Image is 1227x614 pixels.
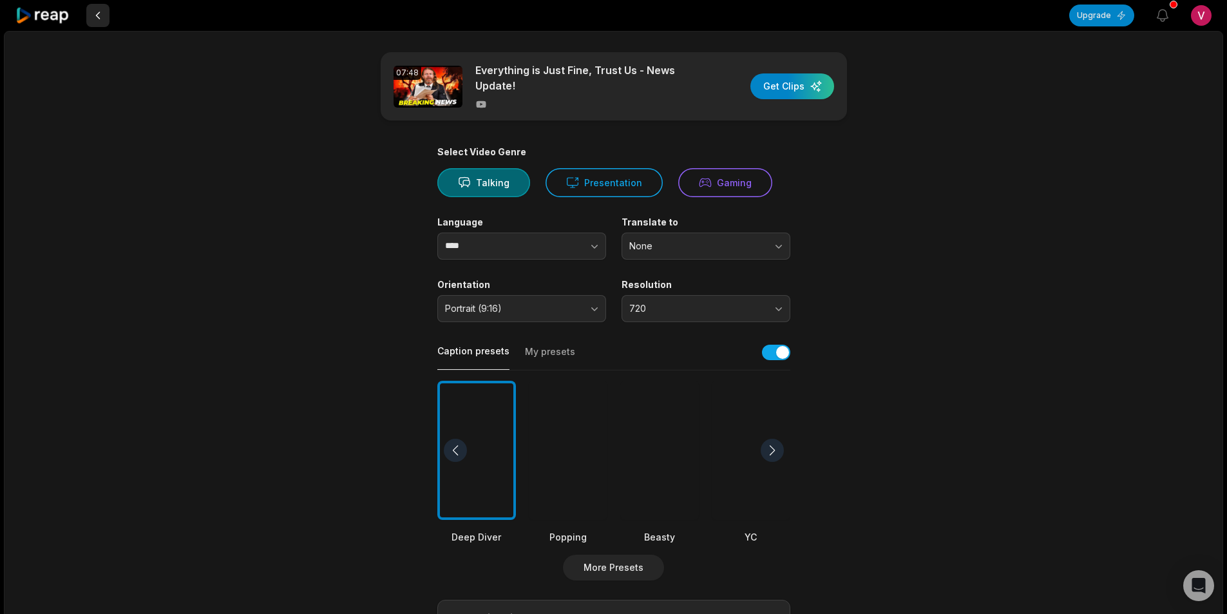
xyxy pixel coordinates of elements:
button: Gaming [678,168,772,197]
div: Popping [529,530,607,544]
label: Language [437,216,606,228]
div: 07:48 [394,66,421,80]
button: Upgrade [1069,5,1134,26]
div: Deep Diver [437,530,516,544]
span: 720 [629,303,765,314]
button: 720 [622,295,790,322]
div: YC [712,530,790,544]
label: Resolution [622,279,790,291]
button: More Presets [563,555,664,580]
button: None [622,233,790,260]
span: None [629,240,765,252]
button: Get Clips [750,73,834,99]
p: Everything is Just Fine, Trust Us - News Update! [475,62,698,93]
div: Select Video Genre [437,146,790,158]
label: Orientation [437,279,606,291]
button: Portrait (9:16) [437,295,606,322]
span: Portrait (9:16) [445,303,580,314]
button: Presentation [546,168,663,197]
label: Translate to [622,216,790,228]
div: Open Intercom Messenger [1183,570,1214,601]
button: Talking [437,168,530,197]
button: Caption presets [437,345,509,370]
div: Beasty [620,530,699,544]
button: My presets [525,345,575,370]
